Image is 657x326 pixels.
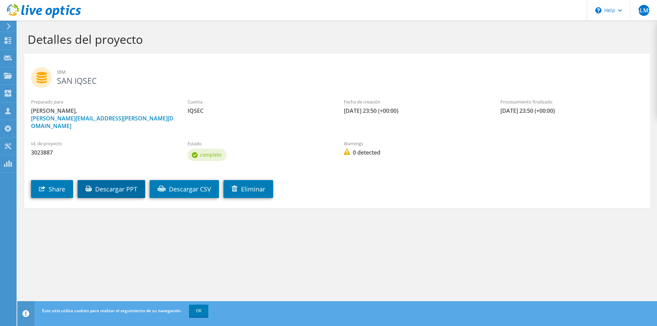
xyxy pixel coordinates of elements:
[200,151,221,158] span: completo
[31,140,174,147] label: Id. de proyecto
[188,140,330,147] label: Estado
[500,107,643,115] span: [DATE] 23:50 (+00:00)
[31,98,174,105] label: Preparado para
[344,149,487,156] span: 0 detected
[150,180,219,198] a: Descargar CSV
[31,149,174,156] span: 3023887
[344,107,487,115] span: [DATE] 23:50 (+00:00)
[188,107,330,115] span: IQSEC
[188,98,330,105] label: Cuenta
[57,68,643,76] span: IBM
[595,7,601,13] svg: \n
[223,180,273,198] a: Eliminar
[189,305,208,317] a: OK
[31,180,73,198] a: Share
[344,98,487,105] label: Fecha de creación
[31,115,173,130] a: [PERSON_NAME][EMAIL_ADDRESS][PERSON_NAME][DOMAIN_NAME]
[28,32,643,47] h1: Detalles del proyecto
[78,180,145,198] a: Descargar PPT
[31,107,174,130] span: [PERSON_NAME],
[42,308,182,314] span: Este sitio utiliza cookies para realizar el seguimiento de su navegación.
[638,5,649,16] span: ALMS
[31,67,643,85] h2: SAN IQSEC
[500,98,643,105] label: Procesamiento finalizado
[344,140,487,147] label: Warnings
